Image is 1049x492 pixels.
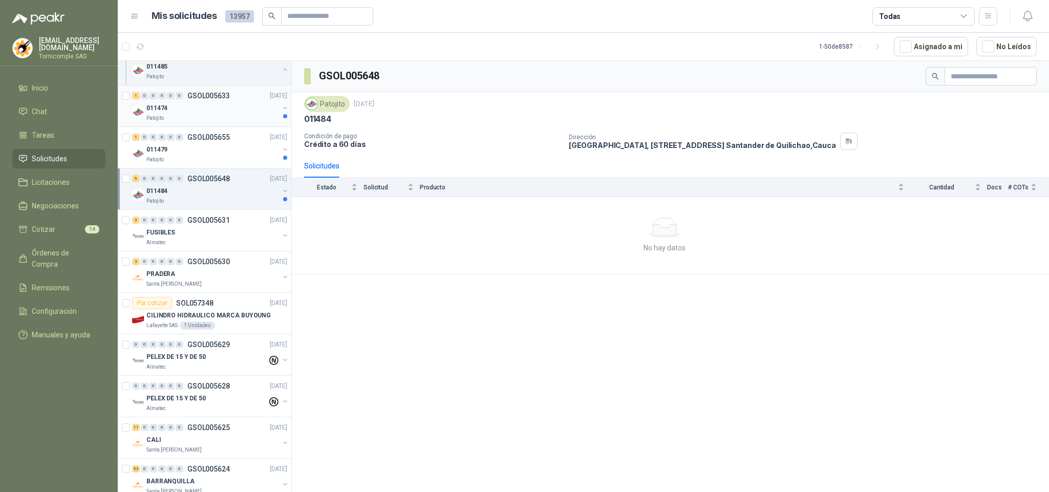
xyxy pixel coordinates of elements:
[420,184,896,191] span: Producto
[146,404,166,413] p: Almatec
[32,247,96,270] span: Órdenes de Compra
[132,380,289,413] a: 0 0 0 0 0 0 GSOL005628[DATE] Company LogoPELEX DE 15 Y DE 50Almatec
[132,396,144,409] img: Company Logo
[149,134,157,141] div: 0
[152,9,217,24] h1: Mis solicitudes
[146,73,164,81] p: Patojito
[167,341,175,348] div: 0
[569,141,836,149] p: [GEOGRAPHIC_DATA], [STREET_ADDRESS] Santander de Quilichao , Cauca
[149,217,157,224] div: 0
[146,62,167,72] p: 011485
[270,257,287,267] p: [DATE]
[176,92,183,99] div: 0
[13,38,32,58] img: Company Logo
[910,184,973,191] span: Cantidad
[32,130,54,141] span: Tareas
[146,446,202,454] p: Santa [PERSON_NAME]
[167,175,175,182] div: 0
[141,424,148,431] div: 0
[292,178,363,197] th: Estado
[141,175,148,182] div: 0
[132,106,144,118] img: Company Logo
[141,341,148,348] div: 0
[32,306,77,317] span: Configuración
[176,134,183,141] div: 0
[118,293,291,334] a: Por cotizarSOL057348[DATE] Company LogoCILINDRO HIDRAULICO MARCA BUYOUNGLafayette SAS1 Unidades
[187,134,230,141] p: GSOL005655
[132,175,140,182] div: 9
[225,10,254,23] span: 13957
[146,435,161,445] p: CALI
[141,465,148,473] div: 0
[132,479,144,491] img: Company Logo
[146,363,166,371] p: Almatec
[12,196,105,216] a: Negociaciones
[132,92,140,99] div: 1
[132,131,289,164] a: 1 0 0 0 0 0 GSOL005655[DATE] Company Logo011479Patojito
[132,258,140,265] div: 2
[85,225,99,233] span: 14
[146,228,175,238] p: FUSIBLES
[132,382,140,390] div: 0
[12,220,105,239] a: Cotizar14
[12,125,105,145] a: Tareas
[306,98,317,110] img: Company Logo
[146,322,178,330] p: Lafayette SAS
[146,103,167,113] p: 011474
[167,382,175,390] div: 0
[141,92,148,99] div: 0
[167,465,175,473] div: 0
[132,424,140,431] div: 11
[32,282,70,293] span: Remisiones
[167,217,175,224] div: 0
[141,382,148,390] div: 0
[32,177,70,188] span: Licitaciones
[149,382,157,390] div: 0
[146,280,202,288] p: Santa [PERSON_NAME]
[167,92,175,99] div: 0
[894,37,968,56] button: Asignado a mi
[304,160,339,172] div: Solicitudes
[176,382,183,390] div: 0
[158,258,166,265] div: 0
[141,134,148,141] div: 0
[176,258,183,265] div: 0
[132,338,289,371] a: 0 0 0 0 0 0 GSOL005629[DATE] Company LogoPELEX DE 15 Y DE 50Almatec
[132,421,289,454] a: 11 0 0 0 0 0 GSOL005625[DATE] Company LogoCALISanta [PERSON_NAME]
[132,341,140,348] div: 0
[180,322,215,330] div: 1 Unidades
[32,224,55,235] span: Cotizar
[149,175,157,182] div: 0
[149,258,157,265] div: 0
[146,239,166,247] p: Almatec
[270,91,287,101] p: [DATE]
[146,477,195,486] p: BARRANQUILLA
[132,355,144,367] img: Company Logo
[149,92,157,99] div: 0
[270,298,287,308] p: [DATE]
[146,186,167,196] p: 011484
[132,173,289,205] a: 9 0 0 0 0 0 GSOL005648[DATE] Company Logo011484Patojito
[270,133,287,142] p: [DATE]
[149,465,157,473] div: 0
[420,178,910,197] th: Producto
[146,352,206,362] p: PELEX DE 15 Y DE 50
[32,82,48,94] span: Inicio
[879,11,901,22] div: Todas
[304,96,350,112] div: Patojito
[12,78,105,98] a: Inicio
[158,465,166,473] div: 0
[158,217,166,224] div: 0
[132,90,289,122] a: 1 0 0 0 0 0 GSOL005633[DATE] Company Logo011474Patojito
[32,153,67,164] span: Solicitudes
[176,424,183,431] div: 0
[146,311,271,320] p: CILINDRO HIDRAULICO MARCA BUYOUNG
[12,302,105,321] a: Configuración
[354,99,374,109] p: [DATE]
[363,184,405,191] span: Solicitud
[132,214,289,247] a: 3 0 0 0 0 0 GSOL005631[DATE] Company LogoFUSIBLESAlmatec
[32,200,79,211] span: Negociaciones
[132,189,144,201] img: Company Logo
[304,114,331,124] p: 011484
[270,423,287,433] p: [DATE]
